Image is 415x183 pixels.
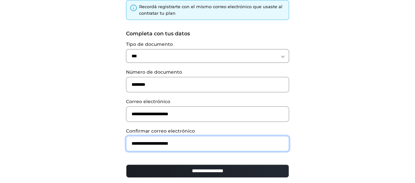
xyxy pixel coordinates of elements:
[126,69,289,76] label: Número de documento
[126,30,289,38] label: Completa con tus datos
[126,98,289,105] label: Correo electrónico
[126,128,289,135] label: Confirmar correo electrónico
[139,4,285,16] div: Recordá registrarte con el mismo correo electrónico que usaste al contratar tu plan
[126,41,289,48] label: Tipo de documento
